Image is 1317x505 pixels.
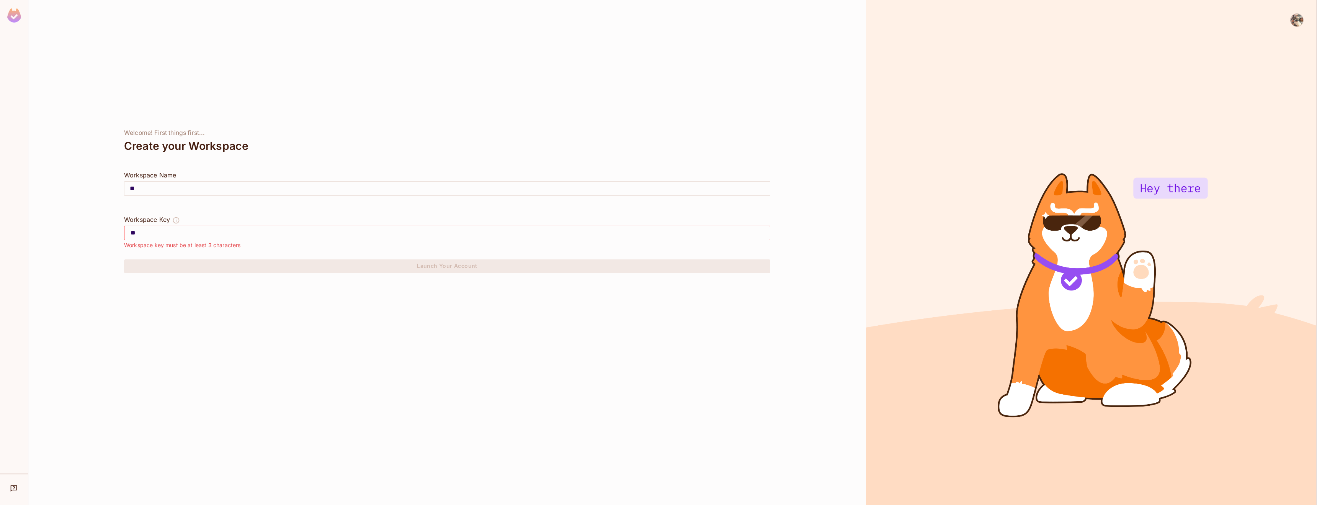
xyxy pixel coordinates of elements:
div: Workspace Name [124,171,770,180]
div: Workspace Key [124,215,170,224]
button: Launch Your Account [124,259,770,273]
img: Yuxi Hou [1291,14,1303,26]
div: Help & Updates [5,480,23,496]
button: The Workspace Key is unique, and serves as the identifier of your workspace. [172,215,180,226]
div: Create your Workspace [124,137,770,155]
div: Welcome! First things first... [124,129,770,137]
div: Workspace key must be at least 3 characters [124,241,770,249]
img: SReyMgAAAABJRU5ErkJggg== [7,8,21,23]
